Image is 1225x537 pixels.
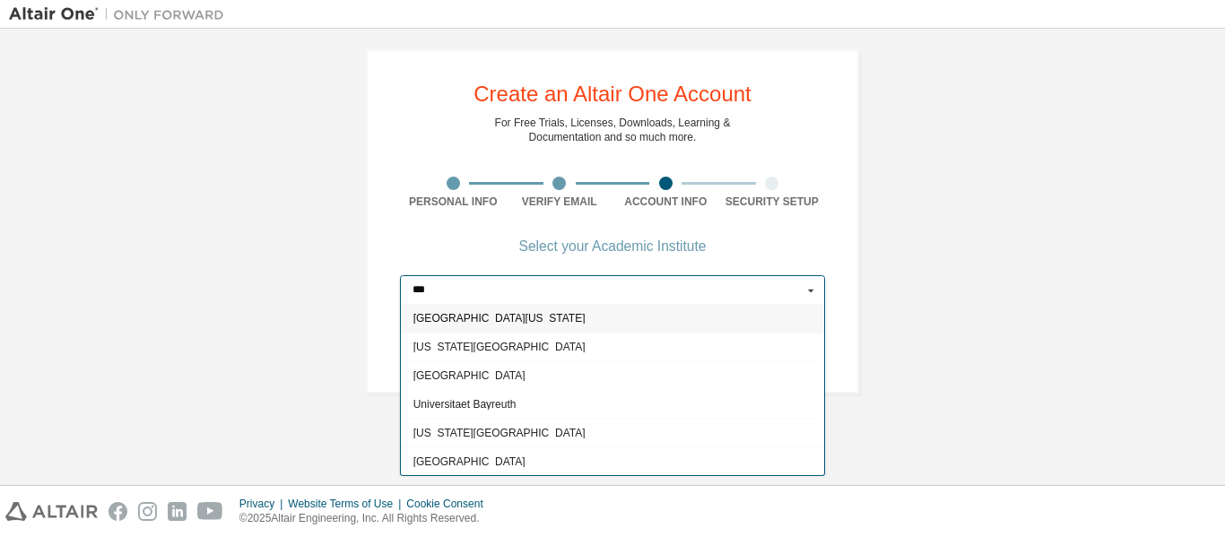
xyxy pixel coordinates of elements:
[413,314,812,325] span: [GEOGRAPHIC_DATA][US_STATE]
[413,399,812,410] span: Universitaet Bayreuth
[612,195,719,209] div: Account Info
[413,370,812,381] span: [GEOGRAPHIC_DATA]
[413,342,812,352] span: [US_STATE][GEOGRAPHIC_DATA]
[138,502,157,521] img: instagram.svg
[507,195,613,209] div: Verify Email
[495,116,731,144] div: For Free Trials, Licenses, Downloads, Learning & Documentation and so much more.
[406,497,493,511] div: Cookie Consent
[239,497,288,511] div: Privacy
[413,456,812,467] span: [GEOGRAPHIC_DATA]
[9,5,233,23] img: Altair One
[288,497,406,511] div: Website Terms of Use
[197,502,223,521] img: youtube.svg
[109,502,127,521] img: facebook.svg
[413,428,812,438] span: [US_STATE][GEOGRAPHIC_DATA]
[239,511,494,526] p: © 2025 Altair Engineering, Inc. All Rights Reserved.
[719,195,826,209] div: Security Setup
[400,195,507,209] div: Personal Info
[473,83,752,105] div: Create an Altair One Account
[168,502,187,521] img: linkedin.svg
[519,241,707,252] div: Select your Academic Institute
[5,502,98,521] img: altair_logo.svg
